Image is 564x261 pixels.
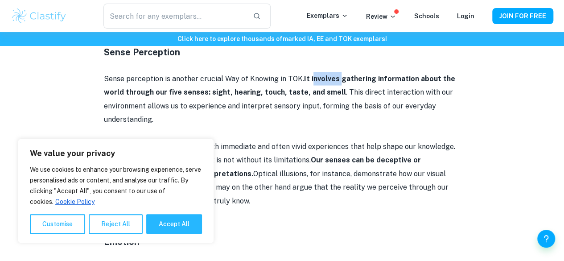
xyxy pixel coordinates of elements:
button: Reject All [89,214,143,234]
a: Cookie Policy [55,198,95,206]
p: We use cookies to enhance your browsing experience, serve personalised ads or content, and analys... [30,164,202,207]
button: JOIN FOR FREE [492,8,553,24]
button: Help and Feedback [537,230,555,248]
div: We value your privacy [18,139,214,243]
p: We value your privacy [30,148,202,159]
strong: Sense Perception [104,47,180,58]
p: Review [366,12,396,21]
a: Login [457,12,474,20]
input: Search for any exemplars... [103,4,246,29]
button: Customise [30,214,85,234]
h4: Emotion [104,235,461,249]
a: Schools [414,12,439,20]
p: Sense perception provides us with immediate and often vivid experiences that help shape our knowl... [104,140,461,208]
img: Clastify logo [11,7,67,25]
h6: Click here to explore thousands of marked IA, EE and TOK exemplars ! [2,34,562,44]
p: Exemplars [307,11,348,21]
button: Accept All [146,214,202,234]
p: Sense perception is another crucial Way of Knowing in TOK. . This direct interaction with our env... [104,72,461,127]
